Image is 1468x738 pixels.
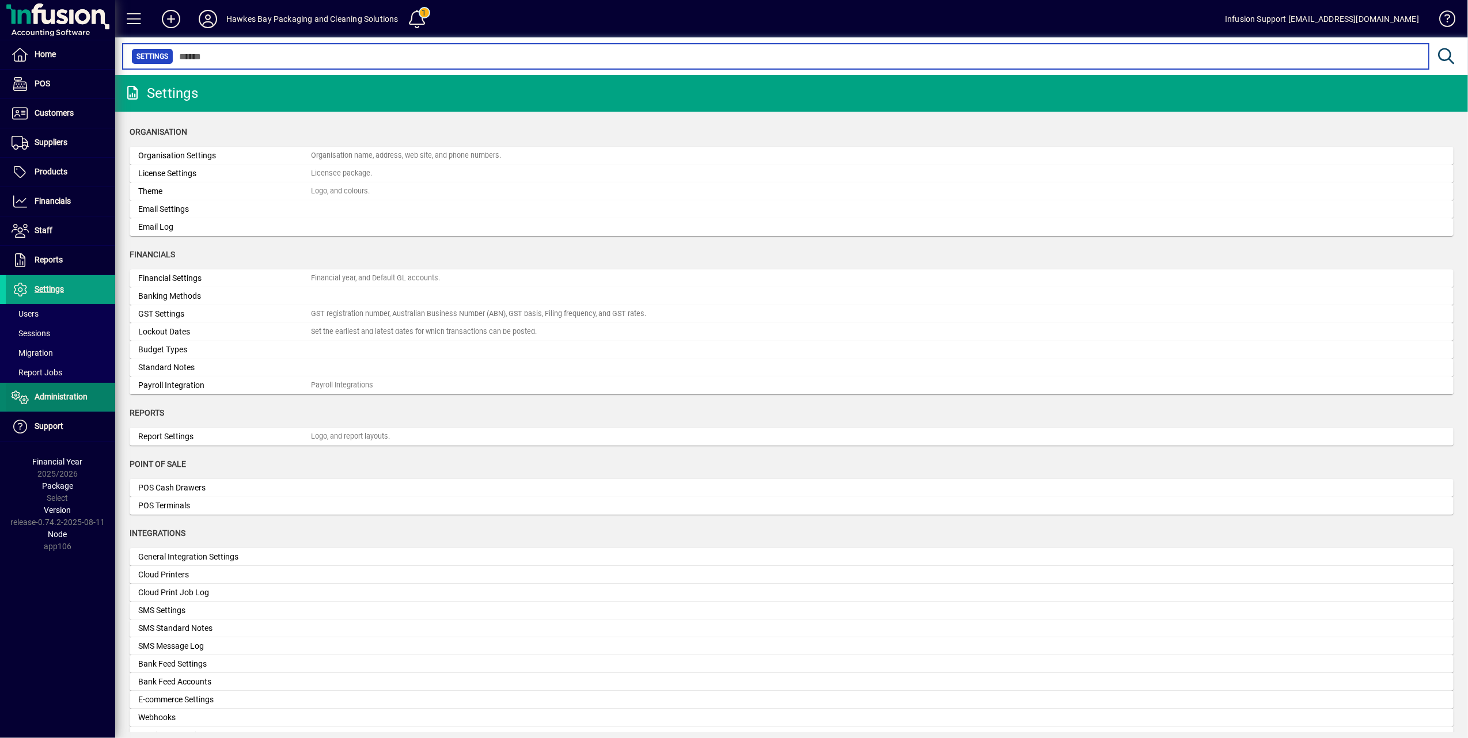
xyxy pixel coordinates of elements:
div: Email Log [138,221,311,233]
span: Financials [35,196,71,206]
span: Reports [130,408,164,417]
div: Lockout Dates [138,326,311,338]
div: GST Settings [138,308,311,320]
button: Add [153,9,189,29]
div: Settings [124,84,198,102]
span: Users [12,309,39,318]
a: GST SettingsGST registration number, Australian Business Number (ABN), GST basis, Filing frequenc... [130,305,1454,323]
a: Home [6,40,115,69]
a: Support [6,412,115,441]
a: Users [6,304,115,324]
a: POS Cash Drawers [130,479,1454,497]
div: Organisation name, address, web site, and phone numbers. [311,150,501,161]
a: Payroll IntegrationPayroll Integrations [130,376,1454,394]
div: Financial year, and Default GL accounts. [311,273,440,284]
div: General Integration Settings [138,551,311,563]
div: Standard Notes [138,362,311,374]
a: Sessions [6,324,115,343]
a: Email Settings [130,200,1454,218]
a: POS [6,70,115,98]
div: Bank Feed Settings [138,658,311,670]
a: Migration [6,343,115,363]
div: Organisation Settings [138,150,311,162]
span: Financial Year [33,457,83,466]
span: Integrations [130,528,185,538]
div: SMS Standard Notes [138,622,311,634]
span: Node [48,530,67,539]
div: Licensee package. [311,168,372,179]
a: Suppliers [6,128,115,157]
div: Logo, and report layouts. [311,431,390,442]
a: Reports [6,246,115,275]
a: Cloud Printers [130,566,1454,584]
a: Lockout DatesSet the earliest and latest dates for which transactions can be posted. [130,323,1454,341]
a: SMS Standard Notes [130,619,1454,637]
span: Support [35,421,63,431]
a: Email Log [130,218,1454,236]
div: Cloud Printers [138,569,311,581]
a: Bank Feed Settings [130,655,1454,673]
div: POS Cash Drawers [138,482,311,494]
span: POS [35,79,50,88]
a: POS Terminals [130,497,1454,515]
a: SMS Settings [130,602,1454,619]
div: Payroll Integration [138,379,311,391]
span: Version [44,505,71,515]
a: Knowledge Base [1431,2,1454,40]
span: Settings [136,51,168,62]
div: Banking Methods [138,290,311,302]
a: Cloud Print Job Log [130,584,1454,602]
div: Logo, and colours. [311,186,370,197]
div: POS Terminals [138,500,311,512]
div: Bank Feed Accounts [138,676,311,688]
a: Bank Feed Accounts [130,673,1454,691]
a: Report Jobs [6,363,115,382]
div: Payroll Integrations [311,380,373,391]
span: Package [42,481,73,490]
div: Financial Settings [138,272,311,284]
a: ThemeLogo, and colours. [130,182,1454,200]
a: SMS Message Log [130,637,1454,655]
a: Financial SettingsFinancial year, and Default GL accounts. [130,269,1454,287]
a: Budget Types [130,341,1454,359]
a: General Integration Settings [130,548,1454,566]
a: Customers [6,99,115,128]
a: Report SettingsLogo, and report layouts. [130,428,1454,446]
div: E-commerce Settings [138,694,311,706]
a: Products [6,158,115,187]
span: Products [35,167,67,176]
span: Financials [130,250,175,259]
span: Staff [35,226,52,235]
div: Theme [138,185,311,197]
div: Set the earliest and latest dates for which transactions can be posted. [311,326,537,337]
span: Migration [12,348,53,357]
a: Organisation SettingsOrganisation name, address, web site, and phone numbers. [130,147,1454,165]
a: Banking Methods [130,287,1454,305]
a: Standard Notes [130,359,1454,376]
span: Customers [35,108,74,117]
a: Staff [6,216,115,245]
div: SMS Settings [138,604,311,617]
span: Settings [35,284,64,294]
span: Report Jobs [12,368,62,377]
div: Infusion Support [EMAIL_ADDRESS][DOMAIN_NAME] [1225,10,1419,28]
span: Point of Sale [130,459,186,469]
div: Webhooks [138,712,311,724]
span: Administration [35,392,88,401]
div: Budget Types [138,344,311,356]
div: Report Settings [138,431,311,443]
div: GST registration number, Australian Business Number (ABN), GST basis, Filing frequency, and GST r... [311,309,646,319]
div: Email Settings [138,203,311,215]
a: Administration [6,383,115,412]
div: SMS Message Log [138,640,311,652]
span: Reports [35,255,63,264]
span: Home [35,50,56,59]
a: Financials [6,187,115,216]
span: Suppliers [35,138,67,147]
a: E-commerce Settings [130,691,1454,709]
div: Hawkes Bay Packaging and Cleaning Solutions [226,10,399,28]
button: Profile [189,9,226,29]
span: Organisation [130,127,187,136]
div: License Settings [138,168,311,180]
div: Cloud Print Job Log [138,587,311,599]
